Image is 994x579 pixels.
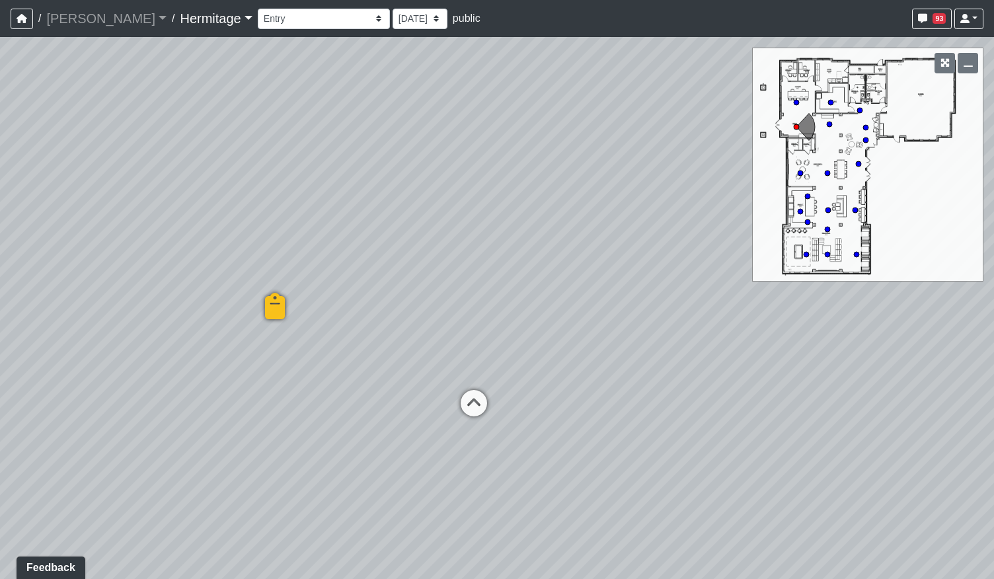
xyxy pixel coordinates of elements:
button: 93 [912,9,952,29]
a: [PERSON_NAME] [46,5,167,32]
span: public [453,13,480,24]
span: / [33,5,46,32]
a: Hermitage [180,5,252,32]
span: / [167,5,180,32]
iframe: Ybug feedback widget [10,553,88,579]
span: 93 [933,13,946,24]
